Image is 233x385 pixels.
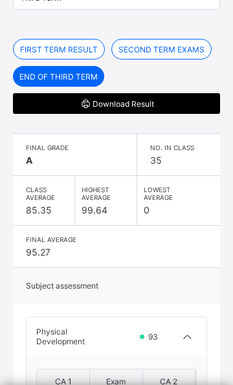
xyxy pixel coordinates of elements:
span: END OF THIRD TERM [19,72,98,82]
span: Class Average [26,186,68,201]
span: 35 [150,155,162,166]
span: 93 [147,332,162,342]
span: Final Average [26,236,76,243]
span: Final Grade [26,144,124,151]
span: Highest Average [82,186,130,201]
span: Physical Development [36,327,85,346]
span: 95.27 [26,247,50,258]
span: FIRST TERM RESULT [20,45,98,54]
span: SECOND TERM EXAMS [118,45,205,54]
span: NO. in class [150,144,207,151]
span: Subject assessment [26,281,98,291]
span: Download Result [23,98,210,110]
span: 0 [144,204,150,215]
span: 85.35 [26,204,52,215]
span: 99.64 [82,204,107,215]
span: Lowest Average [144,186,193,201]
span: A [26,155,32,166]
i: arrow [179,331,195,344]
